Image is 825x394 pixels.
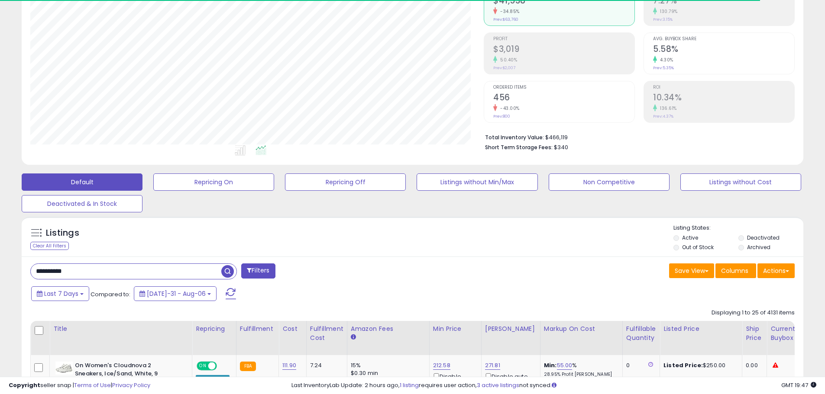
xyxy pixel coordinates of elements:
[497,8,520,15] small: -34.85%
[770,324,815,343] div: Current Buybox Price
[351,362,423,369] div: 15%
[75,362,180,388] b: On Women's Cloudnova 2 Sneakers, Ice/Sand, White, 9 Medium US
[653,17,673,22] small: Prev: 3.15%
[433,361,450,370] a: 212.58
[216,362,230,370] span: OFF
[53,324,188,333] div: Title
[91,290,130,298] span: Compared to:
[485,131,788,142] li: $466,119
[485,144,553,151] b: Short Term Storage Fees:
[781,381,816,389] span: 2025-08-14 19:47 GMT
[657,57,673,63] small: 4.30%
[153,173,274,191] button: Repricing On
[240,324,275,333] div: Fulfillment
[485,361,500,370] a: 271.81
[44,289,78,298] span: Last 7 Days
[540,321,622,355] th: The percentage added to the cost of goods (COGS) that forms the calculator for Min & Max prices.
[673,224,803,232] p: Listing States:
[417,173,537,191] button: Listings without Min/Max
[282,361,296,370] a: 111.90
[554,143,568,151] span: $340
[544,361,557,369] b: Min:
[22,195,142,212] button: Deactivated & In Stock
[493,17,518,22] small: Prev: $63,760
[626,362,653,369] div: 0
[240,362,256,371] small: FBA
[493,85,634,90] span: Ordered Items
[493,114,510,119] small: Prev: 800
[669,263,714,278] button: Save View
[747,243,770,251] label: Archived
[46,227,79,239] h5: Listings
[493,37,634,42] span: Profit
[757,263,795,278] button: Actions
[653,93,794,104] h2: 10.34%
[9,381,40,389] strong: Copyright
[653,44,794,56] h2: 5.58%
[544,362,616,378] div: %
[721,266,748,275] span: Columns
[310,362,340,369] div: 7.24
[653,85,794,90] span: ROI
[310,324,343,343] div: Fulfillment Cost
[112,381,150,389] a: Privacy Policy
[663,362,735,369] div: $250.00
[715,263,756,278] button: Columns
[626,324,656,343] div: Fulfillable Quantity
[653,114,673,119] small: Prev: 4.37%
[680,173,801,191] button: Listings without Cost
[147,289,206,298] span: [DATE]-31 - Aug-06
[682,234,698,241] label: Active
[197,362,208,370] span: ON
[400,381,419,389] a: 1 listing
[557,361,573,370] a: 55.00
[663,324,738,333] div: Listed Price
[31,286,89,301] button: Last 7 Days
[351,333,356,341] small: Amazon Fees.
[351,324,426,333] div: Amazon Fees
[134,286,217,301] button: [DATE]-31 - Aug-06
[497,105,520,112] small: -43.00%
[549,173,670,191] button: Non Competitive
[9,381,150,390] div: seller snap | |
[485,134,544,141] b: Total Inventory Value:
[653,37,794,42] span: Avg. Buybox Share
[746,362,760,369] div: 0.00
[544,324,619,333] div: Markup on Cost
[657,105,677,112] small: 136.61%
[746,324,763,343] div: Ship Price
[493,93,634,104] h2: 456
[497,57,517,63] small: 50.40%
[657,8,678,15] small: 130.79%
[241,263,275,279] button: Filters
[477,381,519,389] a: 3 active listings
[30,242,69,250] div: Clear All Filters
[493,65,515,70] small: Prev: $2,007
[653,65,674,70] small: Prev: 5.35%
[22,173,142,191] button: Default
[74,381,111,389] a: Terms of Use
[682,243,714,251] label: Out of Stock
[282,324,303,333] div: Cost
[747,234,780,241] label: Deactivated
[433,324,478,333] div: Min Price
[291,381,816,390] div: Last InventoryLab Update: 2 hours ago, requires user action, not synced.
[485,324,537,333] div: [PERSON_NAME]
[493,44,634,56] h2: $3,019
[285,173,406,191] button: Repricing Off
[663,361,703,369] b: Listed Price:
[196,324,233,333] div: Repricing
[55,362,73,375] img: 31-k3of1GUL._SL40_.jpg
[712,309,795,317] div: Displaying 1 to 25 of 4131 items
